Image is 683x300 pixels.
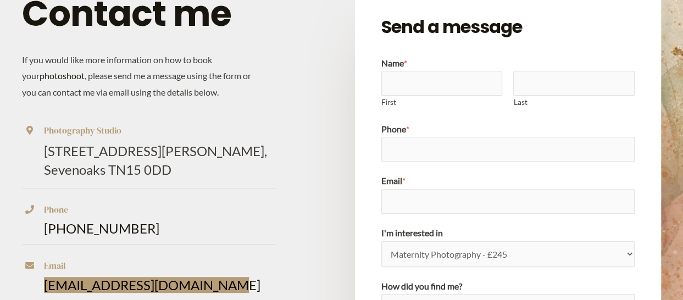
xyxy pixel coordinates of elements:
span: Email [44,259,66,271]
span: Photography Studio [44,124,121,136]
label: How did you find me? [381,278,635,295]
label: Phone [381,121,635,137]
label: I'm interested in [381,225,635,241]
a: photoshoot [40,70,85,81]
label: Last [513,96,635,109]
label: Email [381,173,635,189]
a: [EMAIL_ADDRESS][DOMAIN_NAME] [44,277,260,293]
h3: Send a message [381,15,635,38]
label: First [381,96,503,109]
span: Phone [44,203,68,215]
a: [PHONE_NUMBER] [44,220,159,236]
p: If you would like more information on how to book your , please send me a message using the form ... [22,52,263,101]
label: Name [381,55,635,71]
p: [STREET_ADDRESS][PERSON_NAME], Sevenoaks TN15 0DD [44,142,276,179]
